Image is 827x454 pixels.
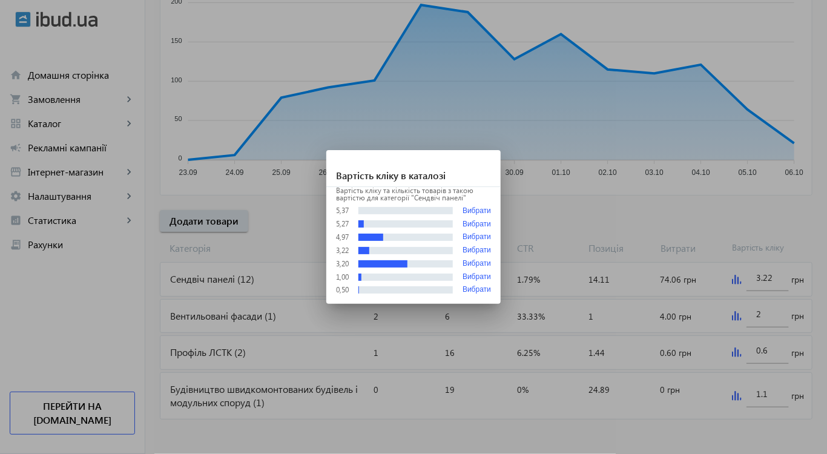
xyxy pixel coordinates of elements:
button: Вибрати [463,206,491,215]
div: 4,97 [336,234,349,241]
button: Вибрати [463,273,491,281]
div: 5,27 [336,220,349,228]
p: Вартість кліку та кількість товарів з такою вартістю для категорії "Сендвіч панелі" [336,187,491,202]
div: 3,22 [336,247,349,254]
button: Вибрати [463,246,491,255]
div: 0,50 [336,286,349,294]
div: 1,00 [336,274,349,281]
button: Вибрати [463,233,491,242]
h1: Вартість кліку в каталозі [326,150,501,187]
div: 5,37 [336,207,349,214]
button: Вибрати [463,286,491,294]
button: Вибрати [463,260,491,268]
div: 3,20 [336,260,349,268]
button: Вибрати [463,220,491,229]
